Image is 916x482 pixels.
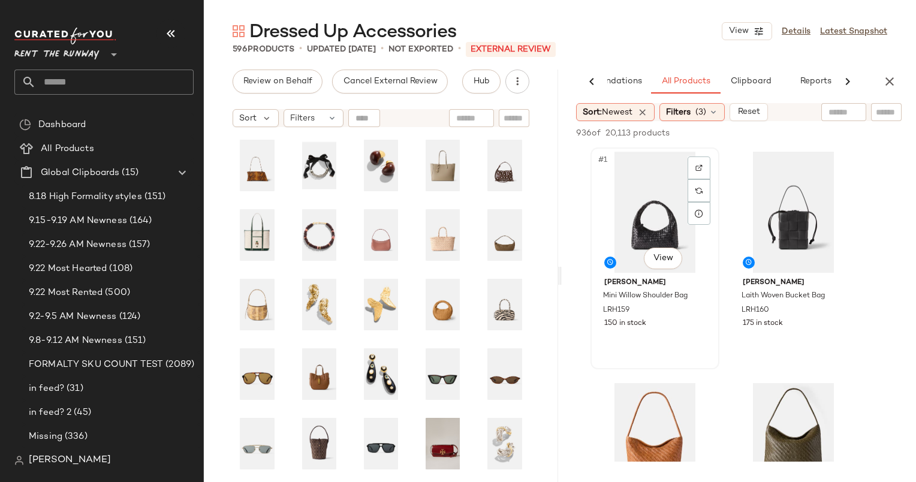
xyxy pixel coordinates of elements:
[644,248,682,269] button: View
[237,348,278,400] img: LESP25.jpg
[742,305,769,316] span: LRH160
[730,103,768,121] button: Reset
[361,418,402,469] img: LESP28.jpg
[381,42,384,56] span: •
[597,154,610,166] span: #1
[595,152,715,273] img: LRH159.jpg
[299,418,339,469] img: BMB2.jpg
[484,348,525,400] img: LESP26.jpg
[117,310,141,324] span: (124)
[237,279,278,330] img: VANBA1.jpg
[233,25,245,37] img: svg%3e
[38,118,86,132] span: Dashboard
[29,358,163,372] span: FORMALTY SKU COUNT TEST
[107,262,132,276] span: (108)
[473,77,490,86] span: Hub
[423,418,463,469] img: TYBA425.jpg
[29,310,117,324] span: 9.2-9.5 AM Newness
[462,70,501,94] button: Hub
[71,406,91,420] span: (45)
[233,45,248,54] span: 596
[604,318,646,329] span: 150 in stock
[29,286,103,300] span: 9.22 Most Rented
[722,22,772,40] button: View
[19,119,31,131] img: svg%3e
[29,190,142,204] span: 8.18 High Formality styles
[583,106,632,119] span: Sort:
[14,456,24,465] img: svg%3e
[29,406,71,420] span: in feed? 2
[423,348,463,400] img: LESP24.jpg
[29,262,107,276] span: 9.22 Most Hearted
[307,43,376,56] p: updated [DATE]
[603,305,629,316] span: LRH159
[237,418,278,469] img: LESP27.jpg
[361,140,402,191] img: LZ243.jpg
[299,42,302,56] span: •
[299,140,339,191] img: PCA1.jpg
[484,140,525,191] img: SMI48.jpg
[122,334,146,348] span: (151)
[733,152,854,273] img: LRH160.jpg
[603,291,688,302] span: Mini Willow Shoulder Bag
[163,358,194,372] span: (2089)
[361,348,402,400] img: LZ242.jpg
[484,418,525,469] img: DMR62.jpg
[62,430,88,444] span: (336)
[29,453,111,468] span: [PERSON_NAME]
[361,209,402,261] img: MGLA82.jpg
[119,166,138,180] span: (15)
[29,382,64,396] span: in feed?
[782,25,810,38] a: Details
[299,209,339,261] img: LZ241.jpg
[29,430,62,444] span: Missing
[41,166,119,180] span: Global Clipboards
[103,286,130,300] span: (500)
[576,127,601,140] span: 936 of
[666,106,691,119] span: Filters
[743,278,844,288] span: [PERSON_NAME]
[484,279,525,330] img: SMI47.jpg
[423,279,463,330] img: CLE38.jpg
[695,187,703,194] img: svg%3e
[249,20,456,44] span: Dressed Up Accessories
[820,25,887,38] a: Latest Snapshot
[239,112,257,125] span: Sort
[604,278,706,288] span: [PERSON_NAME]
[652,254,673,263] span: View
[458,42,461,56] span: •
[743,318,783,329] span: 175 in stock
[233,43,294,56] div: Products
[742,291,825,302] span: Laith Woven Bucket Bag
[799,77,831,86] span: Reports
[737,107,760,117] span: Reset
[661,77,710,86] span: All Products
[695,106,706,119] span: (3)
[361,279,402,330] img: ODLR365.jpg
[466,42,556,57] p: External REVIEW
[730,77,771,86] span: Clipboard
[237,140,278,191] img: STA71.jpg
[299,279,339,330] img: ODLR364.jpg
[423,140,463,191] img: HUGOA1.jpg
[233,70,323,94] button: Review on Behalf
[29,334,122,348] span: 9.8-9.12 AM Newness
[728,26,749,36] span: View
[290,112,315,125] span: Filters
[605,127,670,140] span: 20,113 products
[237,209,278,261] img: PLA26.jpg
[299,348,339,400] img: PLA32.jpg
[64,382,83,396] span: (31)
[14,41,100,62] span: Rent the Runway
[388,43,453,56] p: Not Exported
[602,108,632,117] span: Newest
[41,142,94,156] span: All Products
[484,209,525,261] img: STA72.jpg
[423,209,463,261] img: DGD2.jpg
[29,214,127,228] span: 9.15-9.19 AM Newness
[695,164,703,171] img: svg%3e
[126,238,150,252] span: (157)
[142,190,166,204] span: (151)
[332,70,447,94] button: Cancel External Review
[342,77,437,86] span: Cancel External Review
